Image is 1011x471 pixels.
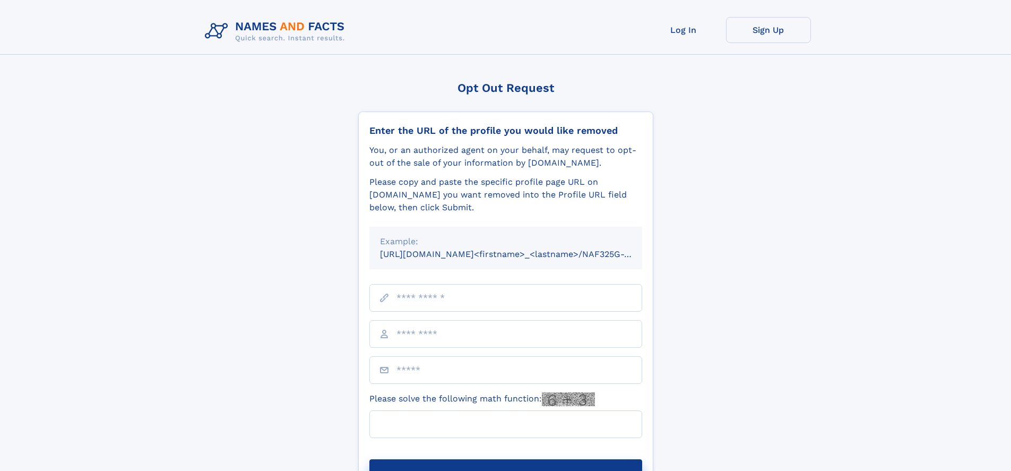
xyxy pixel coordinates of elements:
[369,144,642,169] div: You, or an authorized agent on your behalf, may request to opt-out of the sale of your informatio...
[369,392,595,406] label: Please solve the following math function:
[201,17,353,46] img: Logo Names and Facts
[358,81,653,95] div: Opt Out Request
[369,125,642,136] div: Enter the URL of the profile you would like removed
[380,235,632,248] div: Example:
[726,17,811,43] a: Sign Up
[380,249,662,259] small: [URL][DOMAIN_NAME]<firstname>_<lastname>/NAF325G-xxxxxxxx
[641,17,726,43] a: Log In
[369,176,642,214] div: Please copy and paste the specific profile page URL on [DOMAIN_NAME] you want removed into the Pr...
